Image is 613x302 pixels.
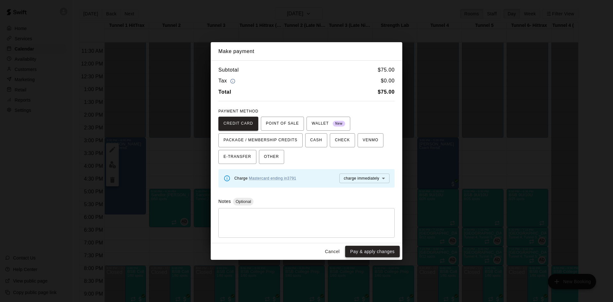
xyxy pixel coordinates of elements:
button: CHECK [330,133,355,147]
span: E-TRANSFER [223,152,251,162]
label: Notes [218,199,231,204]
span: CHECK [335,135,350,145]
span: CASH [310,135,322,145]
span: PACKAGE / MEMBERSHIP CREDITS [223,135,298,145]
button: VENMO [358,133,383,147]
button: WALLET New [306,117,350,131]
span: VENMO [363,135,378,145]
h6: $ 0.00 [381,77,395,85]
h6: Tax [218,77,237,85]
span: OTHER [264,152,279,162]
span: PAYMENT METHOD [218,109,258,113]
button: CREDIT CARD [218,117,258,131]
span: Optional [233,199,254,204]
span: Charge [234,176,296,181]
button: CASH [305,133,327,147]
h6: $ 75.00 [378,66,395,74]
span: charge immediately [344,176,379,181]
span: CREDIT CARD [223,119,253,129]
h6: Subtotal [218,66,239,74]
span: POINT OF SALE [266,119,299,129]
button: Cancel [322,246,343,258]
h2: Make payment [211,42,402,61]
b: Total [218,89,231,95]
button: E-TRANSFER [218,150,256,164]
span: New [333,120,345,128]
button: OTHER [259,150,284,164]
b: $ 75.00 [378,89,395,95]
button: POINT OF SALE [261,117,304,131]
button: PACKAGE / MEMBERSHIP CREDITS [218,133,303,147]
span: WALLET [312,119,345,129]
button: Pay & apply changes [345,246,400,258]
a: Mastercard ending in 3791 [249,176,296,181]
